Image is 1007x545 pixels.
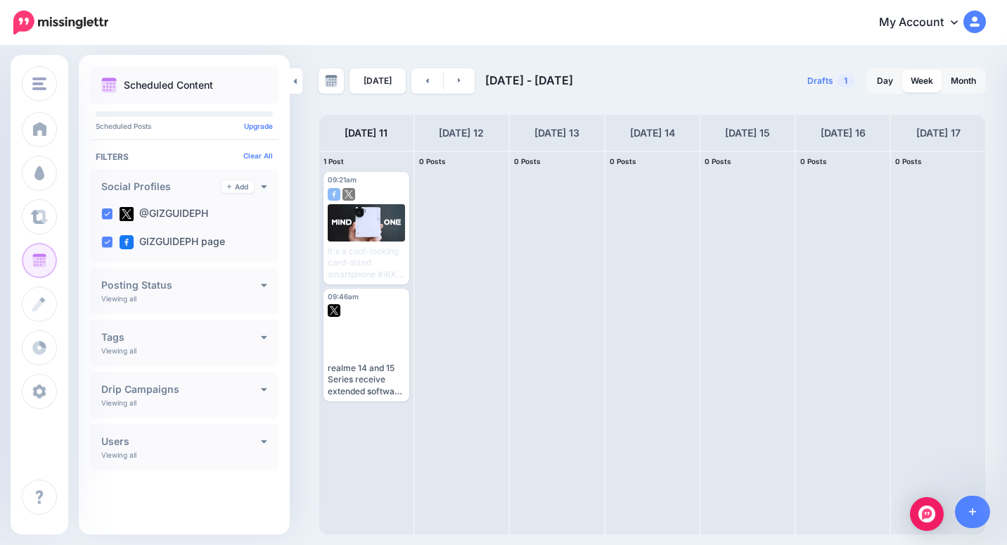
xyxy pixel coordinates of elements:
h4: [DATE] 13 [534,125,579,142]
h4: [DATE] 11 [345,125,387,142]
div: It's a cool-looking card-sized smartphone #iKKO Read here: [URL][DOMAIN_NAME] [328,246,405,280]
a: Month [942,70,984,92]
span: 1 [837,74,854,87]
img: facebook-square.png [120,235,134,249]
span: 0 Posts [895,157,922,165]
label: @GIZGUIDEPH [120,207,208,221]
p: Viewing all [101,346,136,355]
a: Add [222,180,254,193]
span: 1 Post [323,157,344,165]
img: calendar-grey-darker.png [325,75,338,87]
img: menu.png [32,77,46,90]
img: twitter-square.png [328,304,340,317]
p: Viewing all [101,294,136,303]
a: Clear All [243,151,273,160]
span: 09:46am [328,292,359,301]
span: [DATE] - [DATE] [485,73,573,87]
a: [DATE] [349,68,406,94]
a: My Account [865,6,986,40]
div: Open Intercom Messenger [910,497,944,531]
h4: Filters [96,151,273,162]
p: Scheduled Posts [96,123,273,130]
img: twitter-square.png [120,207,134,221]
span: 0 Posts [705,157,731,165]
span: Drafts [807,77,833,85]
a: Drafts1 [799,68,863,94]
span: 0 Posts [514,157,541,165]
span: 0 Posts [419,157,446,165]
div: realme 14 and 15 Series receive extended software updates by up to 3 years for OS and 4 years for... [328,363,405,397]
img: facebook-square.png [328,188,340,201]
span: 0 Posts [800,157,827,165]
h4: Users [101,437,261,446]
a: Week [902,70,942,92]
h4: [DATE] 17 [916,125,961,142]
h4: Social Profiles [101,182,222,192]
p: Viewing all [101,451,136,459]
h4: Drip Campaigns [101,384,261,394]
h4: [DATE] 15 [725,125,770,142]
span: 0 Posts [610,157,636,165]
a: Upgrade [244,122,273,130]
h4: Posting Status [101,280,261,290]
img: twitter-square.png [342,188,355,201]
img: Missinglettr [13,11,108,35]
a: Day [868,70,902,92]
h4: [DATE] 16 [821,125,866,142]
img: calendar.png [101,77,117,93]
h4: Tags [101,332,261,342]
p: Viewing all [101,399,136,407]
label: GIZGUIDEPH page [120,235,225,249]
span: 09:21am [328,175,357,184]
h4: [DATE] 14 [630,125,675,142]
h4: [DATE] 12 [439,125,484,142]
p: Scheduled Content [124,80,213,90]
